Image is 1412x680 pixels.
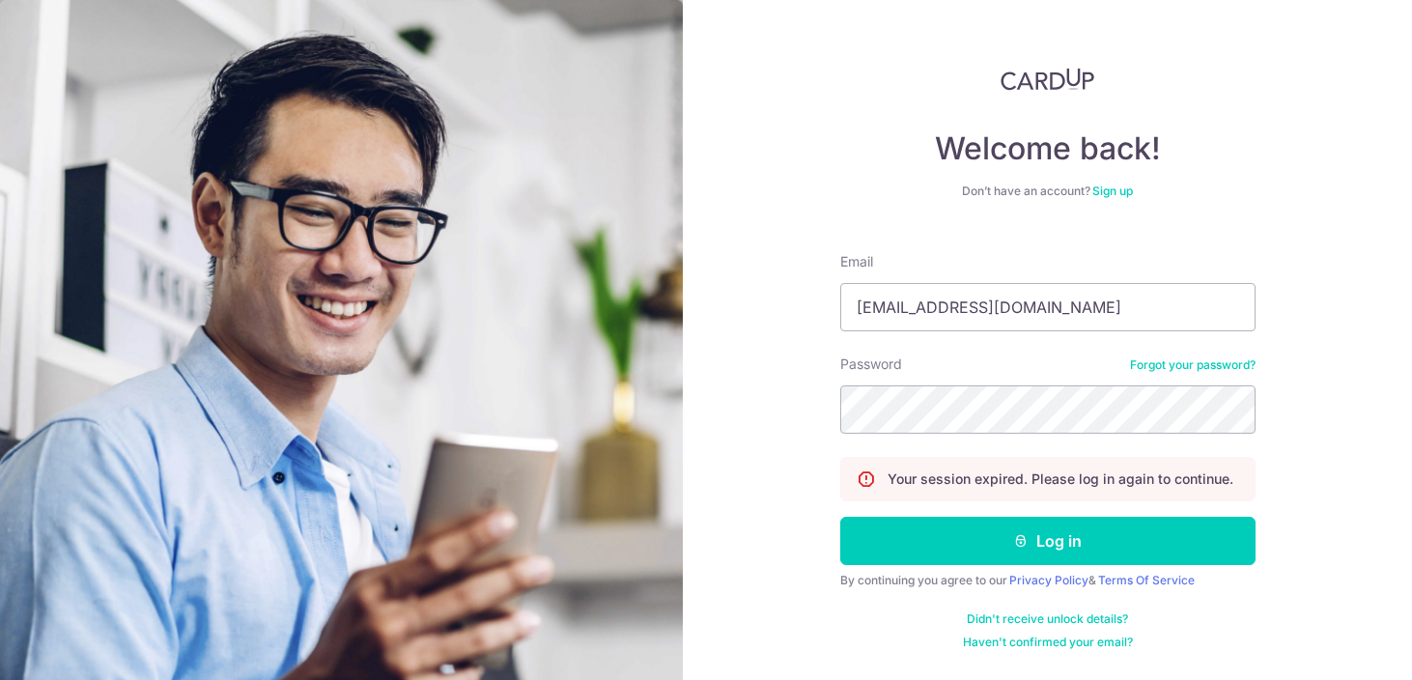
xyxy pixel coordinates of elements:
a: Privacy Policy [1009,573,1088,587]
label: Email [840,252,873,271]
a: Forgot your password? [1130,357,1256,373]
p: Your session expired. Please log in again to continue. [888,469,1233,489]
a: Terms Of Service [1098,573,1195,587]
a: Sign up [1092,184,1133,198]
button: Log in [840,517,1256,565]
div: Don’t have an account? [840,184,1256,199]
label: Password [840,354,902,374]
div: By continuing you agree to our & [840,573,1256,588]
input: Enter your Email [840,283,1256,331]
a: Haven't confirmed your email? [963,635,1133,650]
a: Didn't receive unlock details? [967,611,1128,627]
img: CardUp Logo [1001,68,1095,91]
h4: Welcome back! [840,129,1256,168]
